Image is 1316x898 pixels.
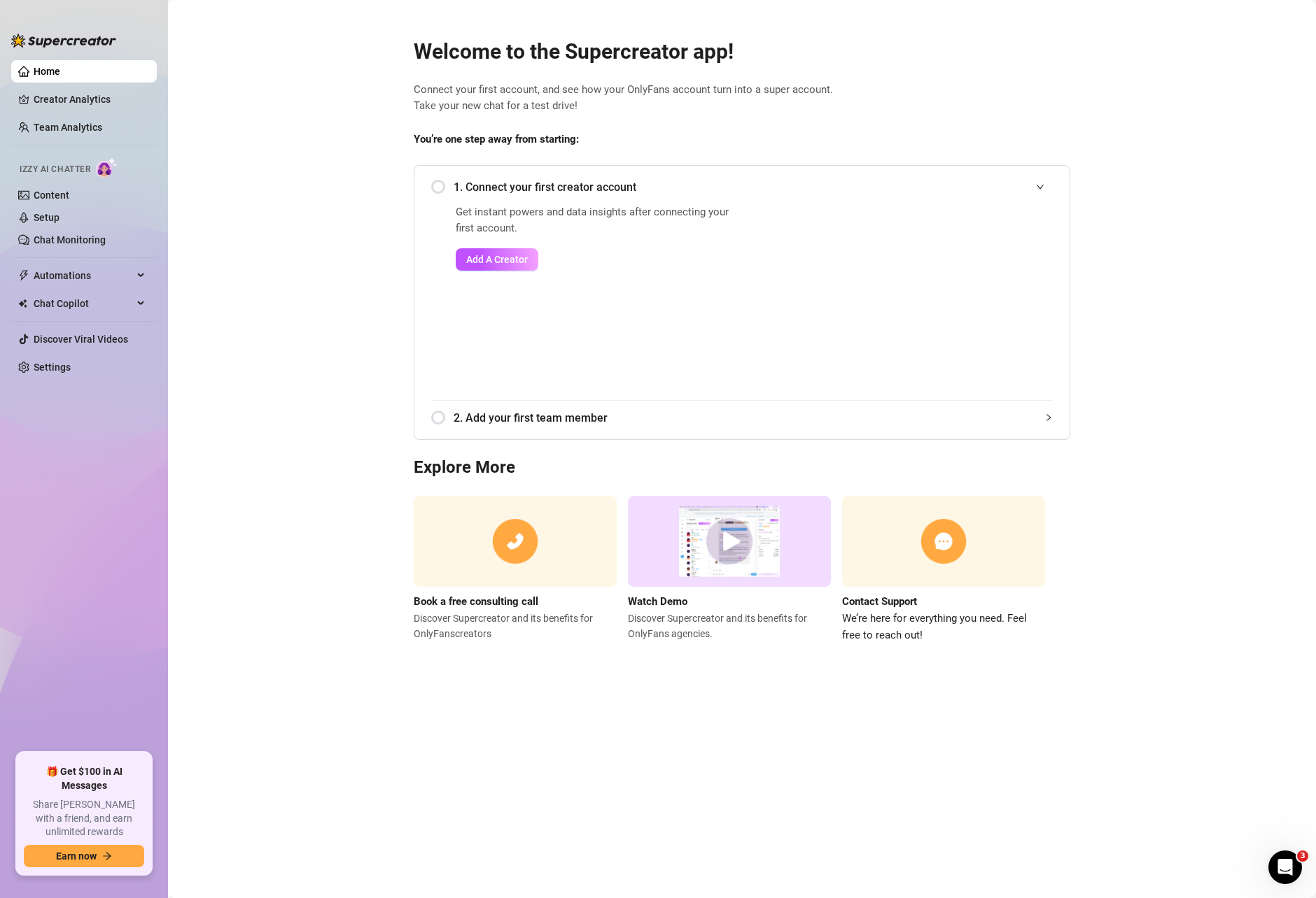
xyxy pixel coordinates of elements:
[24,765,144,792] span: 🎁 Get $100 in AI Messages
[414,611,617,641] span: Discover Supercreator and its benefits for OnlyFans creators
[431,401,1053,435] div: 2. Add your first team member
[102,851,112,861] span: arrow-right
[456,204,738,237] span: Get instant powers and data insights after connecting your first account.
[414,496,617,643] a: Book a free consulting callDiscover Supercreator and its benefits for OnlyFanscreators
[18,270,29,281] span: thunderbolt
[414,38,1070,65] h2: Welcome to the Supercreator app!
[456,248,738,271] a: Add A Creator
[414,82,1070,115] span: Connect your first account, and see how your OnlyFans account turn into a super account. Take you...
[1268,850,1302,884] iframe: Intercom live chat
[96,157,118,178] img: AI Chatter
[414,595,538,608] strong: Book a free consulting call
[842,611,1045,643] span: We’re here for everything you need. Feel free to reach out!
[414,496,617,587] img: consulting call
[1036,183,1044,191] span: expanded
[842,595,917,608] strong: Contact Support
[414,457,1070,479] h3: Explore More
[34,292,133,315] span: Chat Copilot
[466,254,528,265] span: Add A Creator
[34,190,69,201] a: Content
[628,595,687,608] strong: Watch Demo
[456,248,538,271] button: Add A Creator
[34,212,59,223] a: Setup
[454,409,1053,427] span: 2. Add your first team member
[34,122,102,133] a: Team Analytics
[628,496,831,643] a: Watch DemoDiscover Supercreator and its benefits for OnlyFans agencies.
[34,234,106,245] a: Chat Monitoring
[34,66,60,77] a: Home
[628,496,831,587] img: supercreator demo
[454,178,1053,196] span: 1. Connect your first creator account
[431,170,1053,204] div: 1. Connect your first creator account
[773,204,1053,383] iframe: Add Creators
[842,496,1045,587] img: contact support
[18,299,27,308] img: Chat Copilot
[56,850,97,862] span: Earn now
[34,264,133,287] span: Automations
[628,611,831,641] span: Discover Supercreator and its benefits for OnlyFans agencies.
[20,163,90,176] span: Izzy AI Chatter
[1297,850,1308,862] span: 3
[34,334,128,345] a: Discover Viral Videos
[11,34,116,48] img: logo-BBDzfeDw.svg
[414,133,579,145] strong: You’re one step away from starting:
[34,88,146,111] a: Creator Analytics
[1044,413,1053,422] span: collapsed
[24,845,144,867] button: Earn nowarrow-right
[24,798,144,839] span: Share [PERSON_NAME] with a friend, and earn unlimited rewards
[34,362,71,373] a: Settings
